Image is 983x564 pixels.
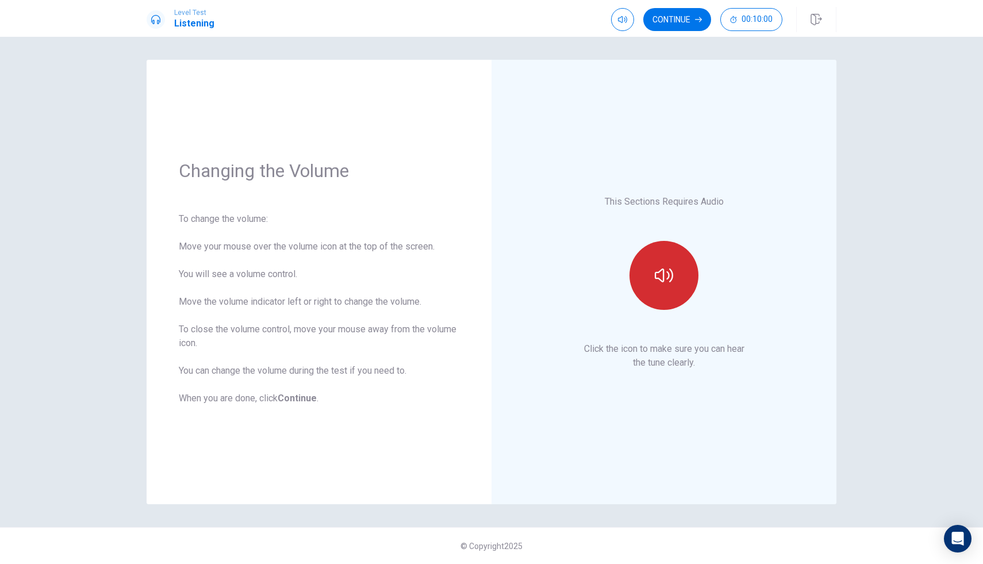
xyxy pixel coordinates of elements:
p: This Sections Requires Audio [605,195,724,209]
span: Level Test [174,9,214,17]
p: Click the icon to make sure you can hear the tune clearly. [584,342,744,370]
h1: Changing the Volume [179,159,459,182]
div: To change the volume: Move your mouse over the volume icon at the top of the screen. You will see... [179,212,459,405]
span: 00:10:00 [742,15,773,24]
button: Continue [643,8,711,31]
button: 00:10:00 [720,8,782,31]
div: Open Intercom Messenger [944,525,972,553]
h1: Listening [174,17,214,30]
span: © Copyright 2025 [460,542,523,551]
b: Continue [278,393,317,404]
